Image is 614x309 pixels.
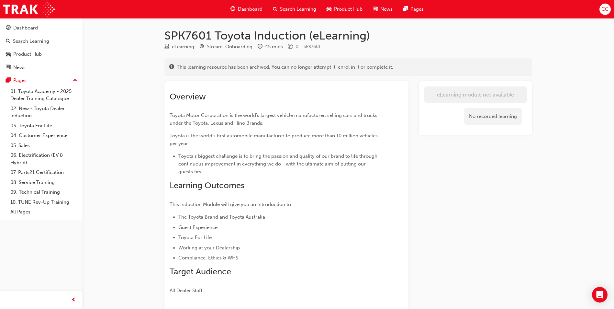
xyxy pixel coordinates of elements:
div: Type [164,43,194,51]
span: Learning Outcomes [170,180,244,190]
span: Toyota is the world's first automobile manufacturer to produce more than 10 million vehicles per ... [170,133,379,146]
a: 01. Toyota Academy - 2025 Dealer Training Catalogue [8,86,80,104]
div: 0 [296,43,298,51]
div: Product Hub [13,51,42,58]
span: exclaim-icon [169,64,174,70]
a: Search Learning [3,35,80,47]
div: Pages [13,77,27,84]
a: 10. TUNE Rev-Up Training [8,197,80,207]
span: All Dealer Staff [170,288,202,293]
span: Dashboard [238,6,262,13]
a: guage-iconDashboard [225,3,268,16]
a: News [3,62,80,74]
button: eLearning module not available [424,86,527,103]
span: Toyota Motor Corporation is the world's largest vehicle manufacturer, selling cars and trucks und... [170,112,379,126]
a: 05. Sales [8,141,80,151]
a: search-iconSearch Learning [268,3,321,16]
a: car-iconProduct Hub [321,3,368,16]
span: Target Audience [170,267,231,277]
span: Product Hub [334,6,363,13]
div: 45 mins [265,43,283,51]
div: No recorded learning [464,108,522,125]
span: pages-icon [403,5,408,13]
h1: SPK7601 Toyota Induction (eLearning) [164,29,532,43]
div: Duration [258,43,283,51]
a: All Pages [8,207,80,217]
span: search-icon [273,5,277,13]
img: Trak [3,2,55,17]
span: car-icon [327,5,331,13]
button: CC [599,4,611,15]
a: 07. Parts21 Certification [8,167,80,177]
span: Learning resource code [304,44,321,49]
a: 03. Toyota For Life [8,121,80,131]
a: 08. Service Training [8,177,80,188]
div: Search Learning [13,38,49,45]
span: up-icon [73,76,77,85]
span: pages-icon [6,78,11,84]
div: Dashboard [13,24,38,32]
div: eLearning [172,43,194,51]
span: target-icon [199,44,204,50]
span: Toyota For Life [178,235,212,240]
a: Product Hub [3,48,80,60]
div: Open Intercom Messenger [592,287,608,303]
a: pages-iconPages [398,3,429,16]
span: money-icon [288,44,293,50]
span: Guest Experience [178,224,218,230]
span: guage-icon [230,5,235,13]
span: prev-icon [71,296,76,304]
span: This learning resource has been archived. You can no longer attempt it, enrol in it or complete it. [177,63,393,71]
span: Overview [170,92,206,102]
div: Stream [199,43,252,51]
span: News [380,6,393,13]
a: 04. Customer Experience [8,131,80,141]
div: Stream: Onboarding [207,43,252,51]
span: This Induction Module will give you an introduction to: [170,201,292,207]
span: Pages [410,6,424,13]
span: clock-icon [258,44,262,50]
a: 06. Electrification (EV & Hybrid) [8,150,80,167]
div: Price [288,43,298,51]
span: car-icon [6,51,11,57]
a: 02. New - Toyota Dealer Induction [8,104,80,121]
span: Compliance, Ethics & WHS [178,255,238,261]
button: Pages [3,74,80,86]
span: CC [601,6,608,13]
span: Working at your Dealership [178,245,240,251]
a: news-iconNews [368,3,398,16]
span: search-icon [6,39,10,44]
span: news-icon [373,5,378,13]
span: learningResourceType_ELEARNING-icon [164,44,169,50]
span: news-icon [6,65,11,71]
button: DashboardSearch LearningProduct HubNews [3,21,80,74]
a: Dashboard [3,22,80,34]
span: guage-icon [6,25,11,31]
span: Search Learning [280,6,316,13]
span: The Toyota Brand and Toyota Australia [178,214,265,220]
div: News [13,64,26,71]
span: Toyota's biggest challenge is to bring the passion and quality of our brand to life through conti... [178,153,379,175]
a: 09. Technical Training [8,187,80,197]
